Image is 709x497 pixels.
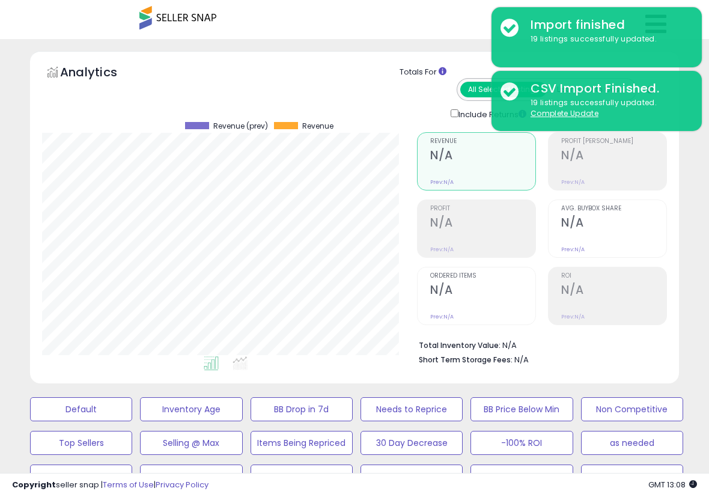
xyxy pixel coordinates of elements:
span: Profit [PERSON_NAME] [561,138,666,145]
button: Items Being Repriced [251,431,353,455]
div: 19 listings successfully updated. [522,34,693,45]
small: Prev: N/A [430,178,454,186]
h2: N/A [430,148,535,165]
span: 2025-08-18 13:08 GMT [648,479,697,490]
h5: Analytics [60,64,141,84]
button: Non Competitive [581,397,683,421]
small: Prev: N/A [430,313,454,320]
strong: Copyright [12,479,56,490]
small: Prev: N/A [561,246,585,253]
h2: N/A [561,148,666,165]
div: CSV Import Finished. [522,80,693,97]
button: Default [30,397,132,421]
button: as needed [581,431,683,455]
span: Avg. Buybox Share [561,206,666,212]
a: Privacy Policy [156,479,208,490]
b: Total Inventory Value: [419,340,501,350]
div: Totals For [400,67,670,78]
li: N/A [419,337,658,352]
button: BB Drop in 7d [251,397,353,421]
h2: N/A [430,283,535,299]
button: All Selected Listings [460,82,547,97]
small: Prev: N/A [430,246,454,253]
button: -100% ROI [470,431,573,455]
h2: N/A [561,283,666,299]
span: Ordered Items [430,273,535,279]
button: Needs to Reprice [361,397,463,421]
span: Revenue [302,122,333,130]
span: Revenue (prev) [213,122,268,130]
span: ROI [561,273,666,279]
span: Revenue [430,138,535,145]
small: Prev: N/A [561,178,585,186]
button: 30 Day Decrease [361,431,463,455]
a: Terms of Use [103,479,154,490]
div: 19 listings successfully updated. [522,97,693,120]
span: Profit [430,206,535,212]
b: Short Term Storage Fees: [419,355,513,365]
div: seller snap | | [12,480,208,491]
h2: N/A [561,216,666,232]
span: N/A [514,354,529,365]
h2: N/A [430,216,535,232]
u: Complete Update [531,108,598,118]
button: Top Sellers [30,431,132,455]
button: Inventory Age [140,397,242,421]
button: BB Price Below Min [470,397,573,421]
div: Import finished [522,16,693,34]
div: Include Returns [442,107,541,121]
button: Selling @ Max [140,431,242,455]
small: Prev: N/A [561,313,585,320]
